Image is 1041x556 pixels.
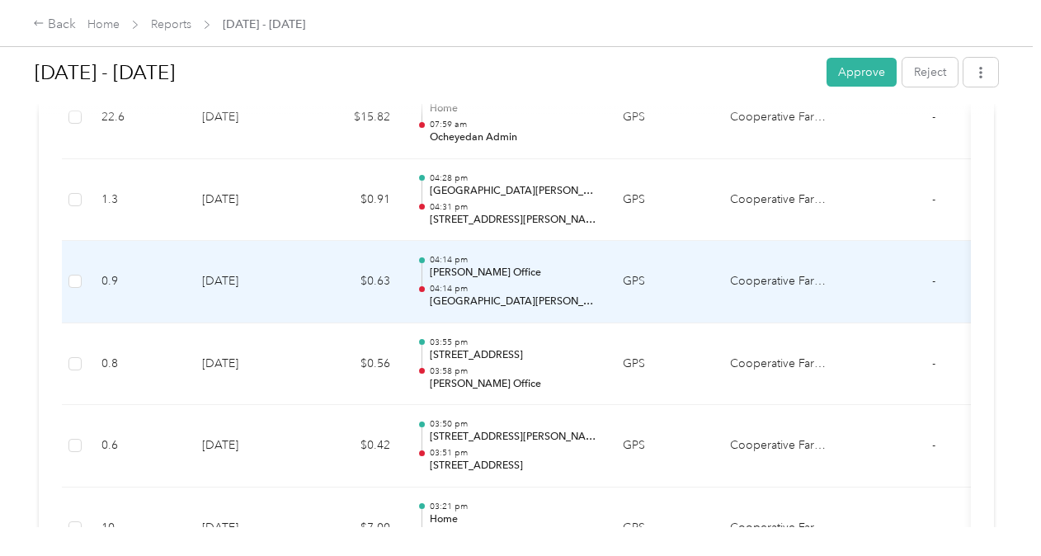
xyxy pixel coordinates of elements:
p: 03:58 pm [430,365,596,377]
span: - [932,521,935,535]
p: 04:14 pm [430,254,596,266]
td: 0.6 [88,405,189,488]
span: - [932,192,935,206]
td: GPS [610,241,717,323]
p: [STREET_ADDRESS][PERSON_NAME] [430,213,596,228]
td: 1.3 [88,159,189,242]
p: [STREET_ADDRESS] [430,348,596,363]
p: 03:21 pm [430,501,596,512]
p: [PERSON_NAME] Office [430,266,596,280]
td: [DATE] [189,323,304,406]
p: [GEOGRAPHIC_DATA][PERSON_NAME], [GEOGRAPHIC_DATA] [430,184,596,199]
p: 04:31 pm [430,201,596,213]
span: - [932,356,935,370]
p: [STREET_ADDRESS][PERSON_NAME] [430,430,596,445]
td: $0.42 [304,405,403,488]
td: GPS [610,77,717,159]
p: 03:50 pm [430,418,596,430]
span: [DATE] - [DATE] [223,16,305,33]
p: 03:55 pm [430,337,596,348]
span: - [932,438,935,452]
a: Home [87,17,120,31]
td: 0.8 [88,323,189,406]
td: $0.91 [304,159,403,242]
p: 03:51 pm [430,447,596,459]
p: [GEOGRAPHIC_DATA][PERSON_NAME], [GEOGRAPHIC_DATA] [430,294,596,309]
span: - [932,110,935,124]
td: $15.82 [304,77,403,159]
td: GPS [610,323,717,406]
td: GPS [610,405,717,488]
td: 0.9 [88,241,189,323]
td: Cooperative Farmers Elevator (CFE) [717,241,841,323]
td: Cooperative Farmers Elevator (CFE) [717,77,841,159]
p: 07:59 am [430,119,596,130]
p: [STREET_ADDRESS] [430,459,596,474]
td: 22.6 [88,77,189,159]
td: Cooperative Farmers Elevator (CFE) [717,159,841,242]
td: $0.56 [304,323,403,406]
button: Approve [827,58,897,87]
button: Reject [902,58,958,87]
h1: Sep 1 - 30, 2025 [35,53,815,92]
p: Ocheyedan Admin [430,130,596,145]
p: [PERSON_NAME] Office [430,377,596,392]
td: [DATE] [189,405,304,488]
div: Back [33,15,76,35]
iframe: Everlance-gr Chat Button Frame [949,464,1041,556]
td: Cooperative Farmers Elevator (CFE) [717,405,841,488]
td: [DATE] [189,159,304,242]
p: 04:28 pm [430,172,596,184]
td: [DATE] [189,241,304,323]
td: GPS [610,159,717,242]
p: Home [430,512,596,527]
td: $0.63 [304,241,403,323]
a: Reports [151,17,191,31]
td: [DATE] [189,77,304,159]
p: 04:14 pm [430,283,596,294]
span: - [932,274,935,288]
td: Cooperative Farmers Elevator (CFE) [717,323,841,406]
